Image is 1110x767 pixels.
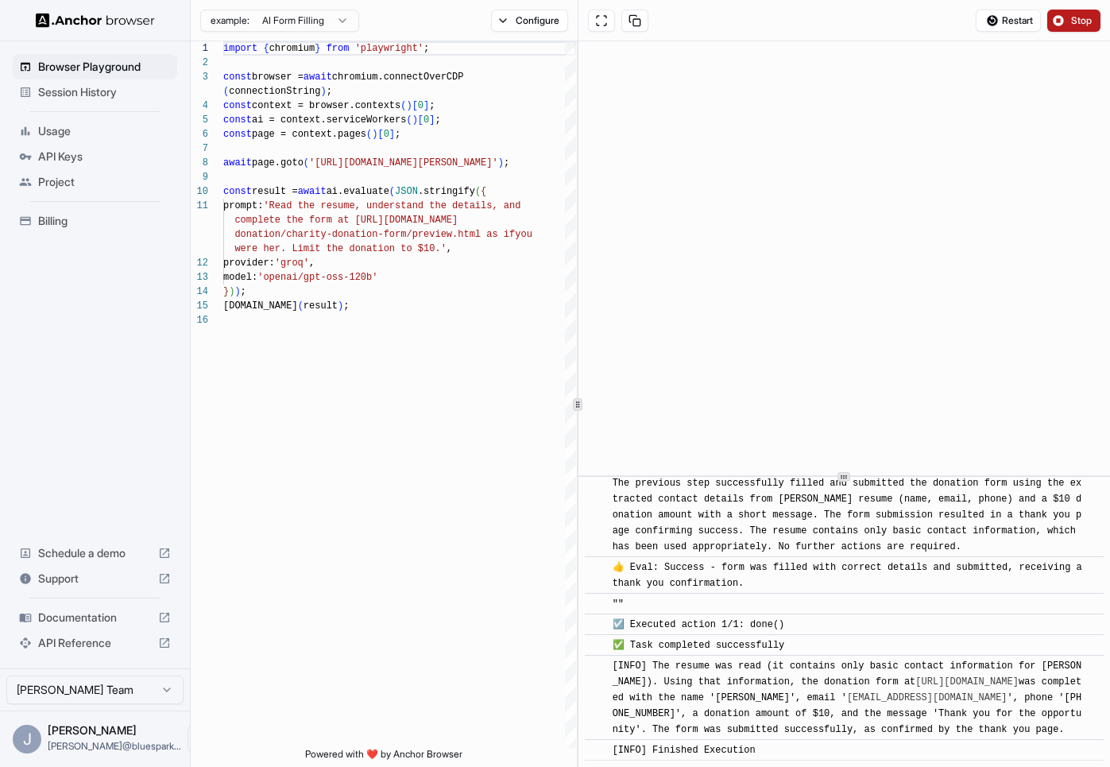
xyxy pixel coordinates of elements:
span: 0 [424,114,429,126]
span: ; [435,114,440,126]
span: " [618,598,624,610]
div: 3 [191,70,208,84]
span: ( [298,300,304,312]
span: ( [223,86,229,97]
span: 0 [384,129,389,140]
div: 11 [191,199,208,213]
span: Documentation [38,610,152,626]
span: .stringify [418,186,475,197]
span: ( [475,186,481,197]
span: Restart [1002,14,1033,27]
span: ) [498,157,504,169]
span: ) [320,86,326,97]
span: } [315,43,320,54]
div: 2 [191,56,208,70]
button: Stop [1047,10,1100,32]
span: result [304,300,338,312]
span: Support [38,571,152,587]
span: 0 [418,100,424,111]
span: context = browser.contexts [252,100,400,111]
span: page.goto [252,157,304,169]
span: ​ [593,617,601,633]
div: API Reference [13,630,177,656]
span: ( [366,129,372,140]
span: you [515,229,532,240]
span: await [223,157,252,169]
span: ( [389,186,395,197]
div: J [13,725,41,753]
div: Session History [13,79,177,105]
button: Restart [976,10,1041,32]
div: Browser Playground [13,54,177,79]
span: ) [234,286,240,297]
span: ) [406,100,412,111]
div: 9 [191,170,208,184]
span: page = context.pages [252,129,366,140]
button: Open menu [188,725,216,753]
span: chromium.connectOverCDP [332,72,464,83]
span: await [298,186,327,197]
span: ✅ Task completed successfully [613,640,785,651]
span: [ [377,129,383,140]
span: 'Read the resume, understand the details, and [263,200,520,211]
span: ; [504,157,509,169]
span: model: [223,272,257,283]
span: ; [327,86,332,97]
div: API Keys [13,144,177,169]
span: ( [406,114,412,126]
span: ​ [593,742,601,758]
span: browser = [252,72,304,83]
div: Project [13,169,177,195]
span: prompt: [223,200,263,211]
span: ] [389,129,395,140]
img: Anchor Logo [36,13,155,28]
span: donation/charity-donation-form/preview.html as if [234,229,515,240]
div: 13 [191,270,208,285]
span: JSON [395,186,418,197]
span: 'groq' [275,258,309,269]
span: ; [424,43,429,54]
button: Configure [491,10,568,32]
span: Stop [1071,14,1093,27]
span: { [263,43,269,54]
span: example: [211,14,249,27]
span: ( [304,157,309,169]
span: ( [400,100,406,111]
span: ; [241,286,246,297]
span: ​ [593,637,601,653]
span: [ [412,100,418,111]
div: 14 [191,285,208,299]
span: Project [38,174,171,190]
span: const [223,100,252,111]
span: chromium [269,43,315,54]
span: Usage [38,123,171,139]
a: [EMAIL_ADDRESS][DOMAIN_NAME] [847,692,1008,703]
span: [ [418,114,424,126]
span: john@bluespark.co.nz [48,740,181,752]
span: ] [429,114,435,126]
span: ) [372,129,377,140]
span: , [447,243,452,254]
span: from [327,43,350,54]
span: import [223,43,257,54]
span: ; [429,100,435,111]
button: Open in full screen [588,10,615,32]
span: API Keys [38,149,171,165]
span: , [309,258,315,269]
span: ☑️ Executed action 1/1: done() [613,619,785,630]
span: ) [338,300,343,312]
span: } [223,286,229,297]
div: Schedule a demo [13,540,177,566]
span: const [223,129,252,140]
span: 'playwright' [355,43,424,54]
span: ; [343,300,349,312]
span: Browser Playground [38,59,171,75]
span: were her. Limit the donation to $10.' [234,243,446,254]
div: 15 [191,299,208,313]
div: Billing [13,208,177,234]
span: ; [395,129,400,140]
span: result = [252,186,298,197]
span: [INFO] Finished Execution [613,745,756,756]
div: Usage [13,118,177,144]
span: ) [229,286,234,297]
